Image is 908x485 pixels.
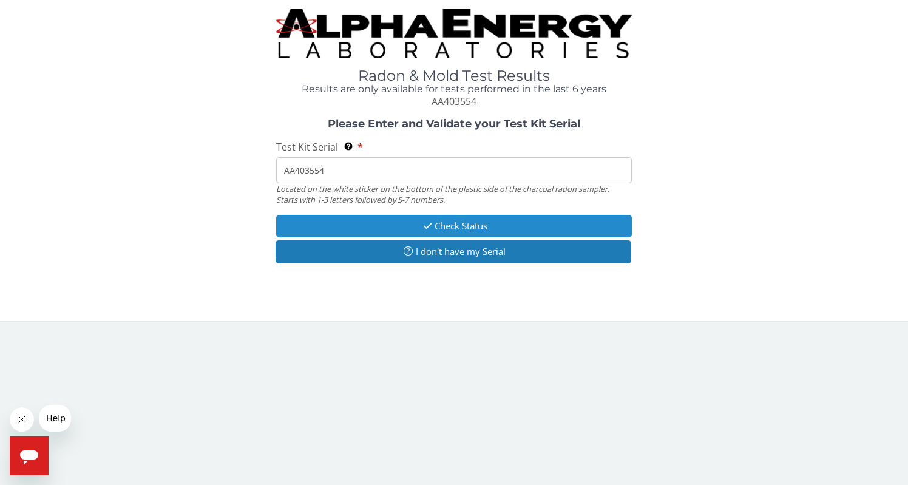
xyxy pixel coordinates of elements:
[276,140,338,154] span: Test Kit Serial
[276,240,631,263] button: I don't have my Serial
[276,84,632,95] h4: Results are only available for tests performed in the last 6 years
[276,68,632,84] h1: Radon & Mold Test Results
[432,95,476,108] span: AA403554
[276,9,632,58] img: TightCrop.jpg
[328,117,580,131] strong: Please Enter and Validate your Test Kit Serial
[10,436,49,475] iframe: Button to launch messaging window
[10,407,34,432] iframe: Close message
[276,215,632,237] button: Check Status
[276,183,632,206] div: Located on the white sticker on the bottom of the plastic side of the charcoal radon sampler. Sta...
[39,405,71,432] iframe: Message from company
